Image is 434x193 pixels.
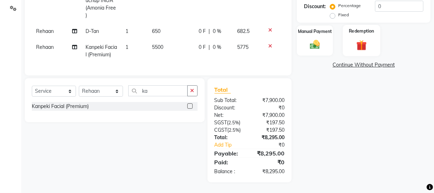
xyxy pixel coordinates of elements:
[213,28,221,35] span: 0 %
[209,119,250,126] div: ( )
[237,28,250,34] span: 682.5
[250,119,290,126] div: ₹197.50
[209,141,256,149] a: Add Tip
[209,168,250,175] div: Balance :
[215,86,231,93] span: Total
[125,28,128,34] span: 1
[237,44,248,50] span: 5775
[209,97,250,104] div: Sub Total:
[86,28,99,34] span: D-Tan
[250,126,290,134] div: ₹197.50
[250,168,290,175] div: ₹8,295.00
[298,28,332,35] label: Manual Payment
[250,104,290,112] div: ₹0
[199,28,206,35] span: 0 F
[152,28,160,34] span: 650
[353,39,370,52] img: _gift.svg
[36,44,54,50] span: Rehaan
[32,103,89,110] div: Kanpeki Facial (Premium)
[349,28,374,34] label: Redemption
[86,44,117,58] span: Kanpeki Facial (Premium)
[338,2,361,9] label: Percentage
[36,28,54,34] span: Rehaan
[209,104,250,112] div: Discount:
[298,61,429,69] a: Continue Without Payment
[229,120,239,125] span: 2.5%
[199,44,206,51] span: 0 F
[209,28,210,35] span: |
[209,149,250,158] div: Payable:
[250,112,290,119] div: ₹7,900.00
[209,126,250,134] div: ( )
[152,44,163,50] span: 5500
[256,141,290,149] div: ₹0
[307,39,323,51] img: _cash.svg
[250,134,290,141] div: ₹8,295.00
[215,119,227,126] span: SGST
[209,158,250,166] div: Paid:
[215,127,228,133] span: CGST
[209,44,210,51] span: |
[209,134,250,141] div: Total:
[209,112,250,119] div: Net:
[304,3,326,10] div: Discount:
[125,44,128,50] span: 1
[250,97,290,104] div: ₹7,900.00
[128,85,188,96] input: Search or Scan
[338,12,349,18] label: Fixed
[229,127,240,133] span: 2.5%
[250,149,290,158] div: ₹8,295.00
[250,158,290,166] div: ₹0
[213,44,221,51] span: 0 %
